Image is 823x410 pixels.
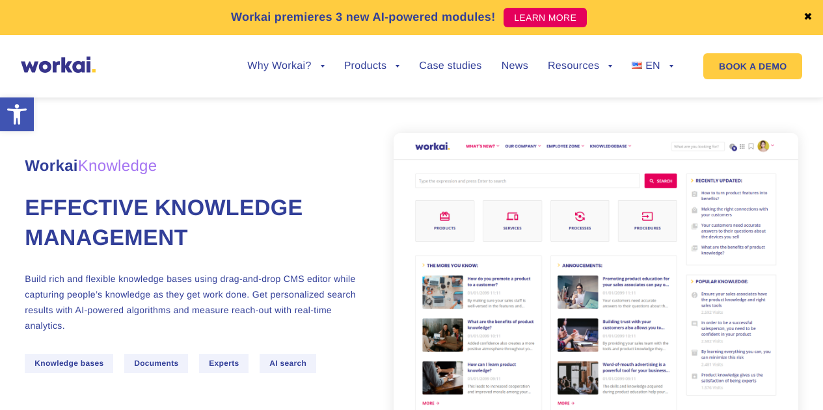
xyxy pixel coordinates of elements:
a: Why Workai? [247,61,324,71]
a: Products [344,61,400,71]
span: Documents [124,354,188,373]
a: BOOK A DEMO [703,53,802,79]
span: AI search [260,354,316,373]
span: Knowledge bases [25,354,113,373]
a: Case studies [419,61,481,71]
a: Resources [548,61,612,71]
span: Experts [199,354,249,373]
a: ✖ [803,12,813,23]
a: LEARN MORE [504,8,587,27]
span: Workai [25,143,157,174]
p: Build rich and flexible knowledge bases using drag-and-drop CMS editor while capturing people’s k... [25,271,362,333]
p: Workai premieres 3 new AI-powered modules! [231,8,496,26]
h1: Effective knowledge management [25,194,362,253]
a: News [502,61,528,71]
em: Knowledge [78,157,157,175]
span: EN [645,60,660,71]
